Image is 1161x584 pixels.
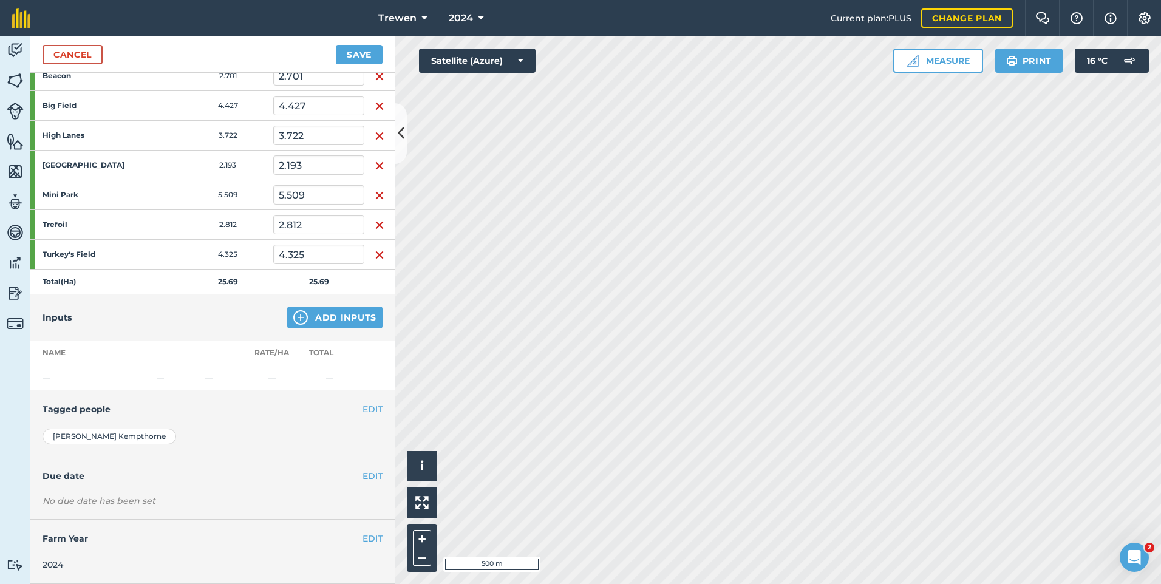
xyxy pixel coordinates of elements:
iframe: Intercom live chat [1120,543,1149,572]
img: svg+xml;base64,PD94bWwgdmVyc2lvbj0iMS4wIiBlbmNvZGluZz0idXRmLTgiPz4KPCEtLSBHZW5lcmF0b3I6IEFkb2JlIE... [7,559,24,571]
strong: [GEOGRAPHIC_DATA] [43,160,137,170]
td: — [200,365,249,390]
button: Save [336,45,383,64]
button: EDIT [363,402,383,416]
th: Rate/ Ha [249,341,295,365]
img: svg+xml;base64,PHN2ZyB4bWxucz0iaHR0cDovL3d3dy53My5vcmcvMjAwMC9zdmciIHdpZHRoPSIxNiIgaGVpZ2h0PSIyNC... [375,158,384,173]
a: Change plan [921,8,1013,28]
strong: Turkey's Field [43,250,137,259]
img: svg+xml;base64,PHN2ZyB4bWxucz0iaHR0cDovL3d3dy53My5vcmcvMjAwMC9zdmciIHdpZHRoPSIxNiIgaGVpZ2h0PSIyNC... [375,188,384,203]
span: 2 [1145,543,1154,552]
strong: Trefoil [43,220,137,229]
td: — [249,365,295,390]
img: svg+xml;base64,PHN2ZyB4bWxucz0iaHR0cDovL3d3dy53My5vcmcvMjAwMC9zdmciIHdpZHRoPSIxNiIgaGVpZ2h0PSIyNC... [375,99,384,114]
span: 16 ° C [1087,49,1108,73]
img: svg+xml;base64,PD94bWwgdmVyc2lvbj0iMS4wIiBlbmNvZGluZz0idXRmLTgiPz4KPCEtLSBHZW5lcmF0b3I6IEFkb2JlIE... [1117,49,1142,73]
td: 2.812 [182,210,273,240]
img: svg+xml;base64,PHN2ZyB4bWxucz0iaHR0cDovL3d3dy53My5vcmcvMjAwMC9zdmciIHdpZHRoPSIxNiIgaGVpZ2h0PSIyNC... [375,218,384,233]
td: 2.701 [182,61,273,91]
h4: Farm Year [43,532,383,545]
strong: 25.69 [309,277,329,286]
td: 2.193 [182,151,273,180]
button: + [413,530,431,548]
button: EDIT [363,532,383,545]
strong: 25.69 [218,277,238,286]
div: 2024 [43,558,383,571]
img: svg+xml;base64,PHN2ZyB4bWxucz0iaHR0cDovL3d3dy53My5vcmcvMjAwMC9zdmciIHdpZHRoPSI1NiIgaGVpZ2h0PSI2MC... [7,163,24,181]
th: Name [30,341,152,365]
td: — [152,365,200,390]
span: Current plan : PLUS [831,12,911,25]
div: [PERSON_NAME] Kempthorne [43,429,176,444]
img: fieldmargin Logo [12,8,30,28]
span: i [420,458,424,474]
button: Measure [893,49,983,73]
th: Total [295,341,364,365]
img: svg+xml;base64,PD94bWwgdmVyc2lvbj0iMS4wIiBlbmNvZGluZz0idXRmLTgiPz4KPCEtLSBHZW5lcmF0b3I6IEFkb2JlIE... [7,284,24,302]
img: Ruler icon [907,55,919,67]
td: — [295,365,364,390]
button: EDIT [363,469,383,483]
a: Cancel [43,45,103,64]
h4: Due date [43,469,383,483]
img: svg+xml;base64,PHN2ZyB4bWxucz0iaHR0cDovL3d3dy53My5vcmcvMjAwMC9zdmciIHdpZHRoPSIxNiIgaGVpZ2h0PSIyNC... [375,248,384,262]
button: Print [995,49,1063,73]
span: Trewen [378,11,417,25]
button: Satellite (Azure) [419,49,536,73]
strong: Big Field [43,101,137,110]
button: – [413,548,431,566]
td: — [30,365,152,390]
div: No due date has been set [43,495,383,507]
button: Add Inputs [287,307,383,328]
strong: Mini Park [43,190,137,200]
td: 4.427 [182,91,273,121]
td: 4.325 [182,240,273,270]
img: svg+xml;base64,PHN2ZyB4bWxucz0iaHR0cDovL3d3dy53My5vcmcvMjAwMC9zdmciIHdpZHRoPSIxOSIgaGVpZ2h0PSIyNC... [1006,53,1018,68]
h4: Inputs [43,311,72,324]
img: svg+xml;base64,PHN2ZyB4bWxucz0iaHR0cDovL3d3dy53My5vcmcvMjAwMC9zdmciIHdpZHRoPSIxNiIgaGVpZ2h0PSIyNC... [375,129,384,143]
td: 5.509 [182,180,273,210]
img: svg+xml;base64,PD94bWwgdmVyc2lvbj0iMS4wIiBlbmNvZGluZz0idXRmLTgiPz4KPCEtLSBHZW5lcmF0b3I6IEFkb2JlIE... [7,254,24,272]
img: svg+xml;base64,PD94bWwgdmVyc2lvbj0iMS4wIiBlbmNvZGluZz0idXRmLTgiPz4KPCEtLSBHZW5lcmF0b3I6IEFkb2JlIE... [7,103,24,120]
td: 3.722 [182,121,273,151]
img: svg+xml;base64,PD94bWwgdmVyc2lvbj0iMS4wIiBlbmNvZGluZz0idXRmLTgiPz4KPCEtLSBHZW5lcmF0b3I6IEFkb2JlIE... [7,315,24,332]
img: svg+xml;base64,PHN2ZyB4bWxucz0iaHR0cDovL3d3dy53My5vcmcvMjAwMC9zdmciIHdpZHRoPSIxNyIgaGVpZ2h0PSIxNy... [1105,11,1117,25]
button: 16 °C [1075,49,1149,73]
img: svg+xml;base64,PHN2ZyB4bWxucz0iaHR0cDovL3d3dy53My5vcmcvMjAwMC9zdmciIHdpZHRoPSI1NiIgaGVpZ2h0PSI2MC... [7,132,24,151]
img: svg+xml;base64,PD94bWwgdmVyc2lvbj0iMS4wIiBlbmNvZGluZz0idXRmLTgiPz4KPCEtLSBHZW5lcmF0b3I6IEFkb2JlIE... [7,223,24,242]
img: svg+xml;base64,PHN2ZyB4bWxucz0iaHR0cDovL3d3dy53My5vcmcvMjAwMC9zdmciIHdpZHRoPSIxNCIgaGVpZ2h0PSIyNC... [293,310,308,325]
span: 2024 [449,11,473,25]
strong: Total ( Ha ) [43,277,76,286]
img: svg+xml;base64,PD94bWwgdmVyc2lvbj0iMS4wIiBlbmNvZGluZz0idXRmLTgiPz4KPCEtLSBHZW5lcmF0b3I6IEFkb2JlIE... [7,193,24,211]
img: Two speech bubbles overlapping with the left bubble in the forefront [1035,12,1050,24]
button: i [407,451,437,481]
img: A question mark icon [1069,12,1084,24]
img: Four arrows, one pointing top left, one top right, one bottom right and the last bottom left [415,496,429,509]
strong: Beacon [43,71,137,81]
strong: High Lanes [43,131,137,140]
h4: Tagged people [43,402,383,416]
img: A cog icon [1137,12,1152,24]
img: svg+xml;base64,PHN2ZyB4bWxucz0iaHR0cDovL3d3dy53My5vcmcvMjAwMC9zdmciIHdpZHRoPSIxNiIgaGVpZ2h0PSIyNC... [375,69,384,84]
img: svg+xml;base64,PD94bWwgdmVyc2lvbj0iMS4wIiBlbmNvZGluZz0idXRmLTgiPz4KPCEtLSBHZW5lcmF0b3I6IEFkb2JlIE... [7,41,24,59]
img: svg+xml;base64,PHN2ZyB4bWxucz0iaHR0cDovL3d3dy53My5vcmcvMjAwMC9zdmciIHdpZHRoPSI1NiIgaGVpZ2h0PSI2MC... [7,72,24,90]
